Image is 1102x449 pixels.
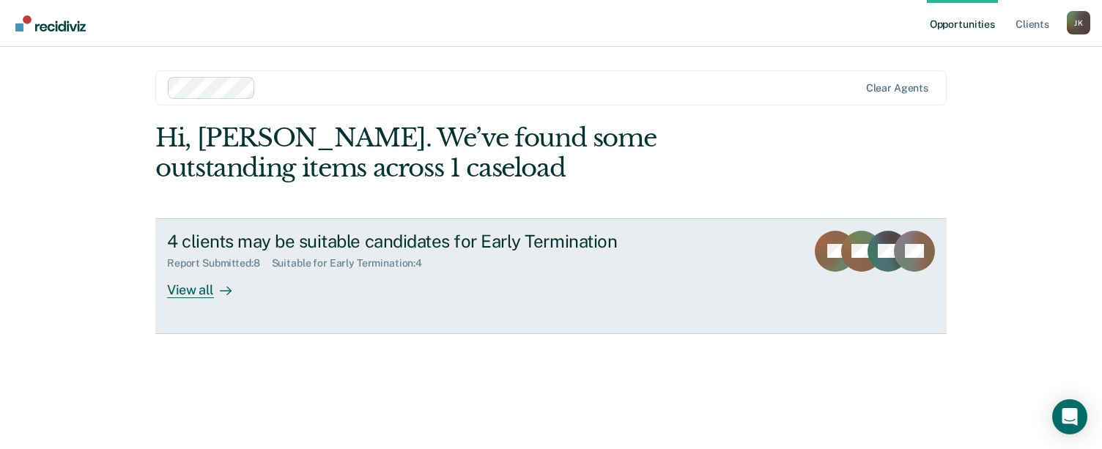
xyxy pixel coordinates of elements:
div: Hi, [PERSON_NAME]. We’ve found some outstanding items across 1 caseload [155,123,788,183]
div: 4 clients may be suitable candidates for Early Termination [167,231,681,252]
div: Open Intercom Messenger [1052,399,1087,434]
div: J K [1067,11,1090,34]
img: Recidiviz [15,15,86,31]
a: 4 clients may be suitable candidates for Early TerminationReport Submitted:8Suitable for Early Te... [155,218,947,334]
div: Suitable for Early Termination : 4 [272,257,434,270]
div: View all [167,270,249,298]
button: Profile dropdown button [1067,11,1090,34]
div: Report Submitted : 8 [167,257,272,270]
div: Clear agents [866,82,928,94]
